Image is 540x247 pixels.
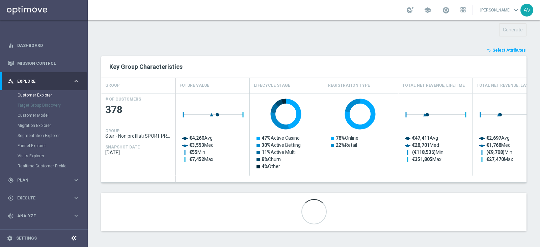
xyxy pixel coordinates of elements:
div: Realtime Customer Profile [18,161,87,171]
button: person_search Explore keyboard_arrow_right [7,79,80,84]
h4: # OF CUSTOMERS [105,97,141,102]
button: Generate [499,23,526,36]
text: Churn [262,157,281,162]
span: Analyze [17,214,73,218]
tspan: €2,697 [486,135,501,141]
div: Mission Control [7,61,80,66]
a: Migration Explorer [18,123,70,128]
span: Plan [17,178,73,182]
i: keyboard_arrow_right [73,195,79,201]
div: Visits Explorer [18,151,87,161]
i: keyboard_arrow_right [73,213,79,219]
tspan: €7,452 [189,157,204,162]
h4: Lifecycle Stage [254,80,290,91]
text: Retail [336,142,357,148]
div: Plan [8,177,73,183]
div: Execute [8,195,73,201]
text: Min [189,149,205,155]
text: Max [189,157,213,162]
tspan: €3,553 [189,142,204,148]
i: play_circle_outline [8,195,14,201]
text: Max [412,157,441,162]
tspan: 47% [262,135,271,141]
span: 2025-08-19 [105,150,171,155]
a: Visits Explorer [18,153,70,159]
text: Active Casino [262,135,300,141]
a: Customer Model [18,113,70,118]
text: Min [412,149,443,155]
tspan: 8% [262,157,268,162]
text: Min [486,149,512,155]
text: Online [336,135,358,141]
a: Settings [16,236,37,240]
button: gps_fixed Plan keyboard_arrow_right [7,177,80,183]
div: Press SPACE to select this row. [101,93,175,176]
i: playlist_add_check [487,48,491,53]
h2: Key Group Characteristics [109,63,518,71]
i: person_search [8,78,14,84]
tspan: 11% [262,149,271,155]
div: Target Group Discovery [18,100,87,110]
div: Migration Explorer [18,120,87,131]
tspan: 4% [262,164,268,169]
h4: GROUP [105,129,119,133]
span: school [424,6,431,14]
span: Star - Non profilati SPORT PROMO MS1 1M (3m) [105,133,171,139]
a: [PERSON_NAME]keyboard_arrow_down [480,5,520,15]
h4: GROUP [105,80,119,91]
div: Analyze [8,213,73,219]
text: Med [412,142,439,148]
a: Customer Explorer [18,92,70,98]
div: Dashboard [8,36,79,54]
h4: Registration Type [328,80,370,91]
text: Avg [486,135,510,141]
text: Active Betting [262,142,301,148]
i: settings [7,235,13,241]
text: Med [189,142,214,148]
div: Segmentation Explorer [18,131,87,141]
a: Dashboard [17,36,79,54]
div: Customer Explorer [18,90,87,100]
span: 378 [105,103,171,116]
a: Funnel Explorer [18,143,70,148]
tspan: €4,260 [189,135,204,141]
span: Explore [17,79,73,83]
tspan: €47,411 [412,135,430,141]
text: Max [486,157,513,162]
div: Funnel Explorer [18,141,87,151]
button: playlist_add_check Select Attributes [486,47,526,54]
h4: Total Net Revenue, Lifetime [402,80,465,91]
text: Avg [412,135,438,141]
i: equalizer [8,43,14,49]
span: keyboard_arrow_down [512,6,520,14]
span: Select Attributes [492,48,526,53]
tspan: (€118,536) [412,149,436,155]
button: equalizer Dashboard [7,43,80,48]
text: Med [486,142,511,148]
a: Mission Control [17,54,79,72]
tspan: (€9,708) [486,149,505,155]
i: keyboard_arrow_right [73,177,79,183]
h4: SNAPSHOT DATE [105,145,140,149]
tspan: 22% [336,142,345,148]
a: Segmentation Explorer [18,133,70,138]
text: Other [262,164,280,169]
tspan: €351,805 [412,157,432,162]
button: track_changes Analyze keyboard_arrow_right [7,213,80,219]
i: keyboard_arrow_right [73,78,79,84]
div: Explore [8,78,73,84]
h4: Future Value [180,80,209,91]
i: gps_fixed [8,177,14,183]
tspan: €55 [189,149,197,155]
button: play_circle_outline Execute keyboard_arrow_right [7,195,80,201]
text: Active Multi [262,149,296,155]
tspan: €28,701 [412,142,430,148]
span: Execute [17,196,73,200]
tspan: €27,470 [486,157,504,162]
a: Realtime Customer Profile [18,163,70,169]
